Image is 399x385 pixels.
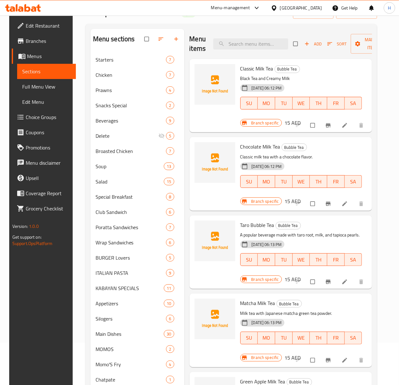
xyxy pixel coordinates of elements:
span: Silogers [96,315,166,322]
a: Upsell [12,170,76,186]
button: TH [310,253,327,266]
div: items [164,284,174,292]
div: items [166,239,174,246]
div: Salad [96,178,164,185]
h6: 15 AED [284,275,301,284]
span: Edit Menu [22,98,71,106]
span: Matcha Milk Tea [240,298,275,308]
span: Wrap Sandwiches [96,239,166,246]
button: TU [275,253,293,266]
span: Select all sections [141,33,154,45]
span: Snacks Special [96,102,166,109]
span: Appetizers [96,300,164,307]
button: FR [327,253,345,266]
button: WE [293,332,310,344]
span: Manage items [356,36,391,52]
div: Snacks Special2 [90,98,184,113]
span: TH [312,99,325,108]
span: 5 [166,255,174,261]
div: items [166,117,174,124]
span: Select to update [307,354,320,366]
h2: Menu sections [93,34,135,44]
span: Soup [96,163,164,170]
span: Version: [12,222,28,230]
h6: 15 AED [284,118,301,127]
p: A popular beverage made with taro root, milk, and tapioca pearls. [240,231,362,239]
span: SU [243,177,256,186]
span: 6 [166,316,174,322]
div: Poratta Sandwiches7 [90,220,184,235]
button: WE [293,97,310,110]
span: TU [278,99,290,108]
div: Momo'S Fry4 [90,357,184,372]
span: MO [260,333,273,342]
span: 9 [166,270,174,276]
button: MO [258,332,275,344]
span: Branches [26,37,71,45]
span: Full Menu View [22,83,71,90]
span: 1 [166,377,174,383]
div: items [166,86,174,94]
button: TU [275,97,293,110]
span: 13 [164,163,174,169]
span: 11 [164,285,174,291]
button: Branch-specific-item [321,197,336,211]
span: Branch specific [249,120,282,126]
button: SU [240,253,258,266]
span: 6 [166,240,174,246]
span: SA [347,255,360,264]
span: Delete [96,132,159,140]
span: WE [295,99,308,108]
span: 30 [164,331,174,337]
span: Menus [27,52,71,60]
span: 9 [166,118,174,124]
button: Branch-specific-item [321,275,336,289]
span: BURGER Lovers [96,254,166,262]
span: Select to update [307,198,320,210]
span: 10 [164,301,174,307]
span: MO [260,177,273,186]
div: Silogers6 [90,311,184,326]
button: MO [258,253,275,266]
div: items [166,376,174,383]
span: Sort [327,40,347,48]
span: 7 [166,72,174,78]
button: delete [354,353,369,367]
div: items [166,223,174,231]
span: Sections [22,68,71,75]
a: Branches [12,33,76,49]
span: 5 [166,133,174,139]
button: MO [258,175,275,188]
span: Main Dishes [96,330,164,338]
a: Edit menu item [342,201,349,207]
span: Chicken [96,71,166,79]
span: Bubble Tea [282,144,307,151]
span: Grocery Checklist [26,205,71,212]
button: TU [275,332,293,344]
button: Branch-specific-item [321,118,336,132]
span: Promotions [26,144,71,151]
a: Coverage Report [12,186,76,201]
h2: Menu items [190,34,206,53]
button: Sort [326,39,348,49]
img: Matcha Milk Tea [195,299,235,339]
div: Main Dishes30 [90,326,184,342]
span: TH [312,255,325,264]
span: MO [260,99,273,108]
span: TH [312,177,325,186]
button: Branch-specific-item [321,353,336,367]
span: KABAYAN SPECIALS [96,284,164,292]
div: items [166,193,174,201]
span: Get support on: [12,233,42,241]
span: Special Breakfast [96,193,166,201]
div: Salad15 [90,174,184,189]
span: TH [312,333,325,342]
span: export [341,9,372,17]
span: SA [347,333,360,342]
span: Coupons [26,129,71,136]
button: delete [354,118,369,132]
span: 2 [166,103,174,109]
